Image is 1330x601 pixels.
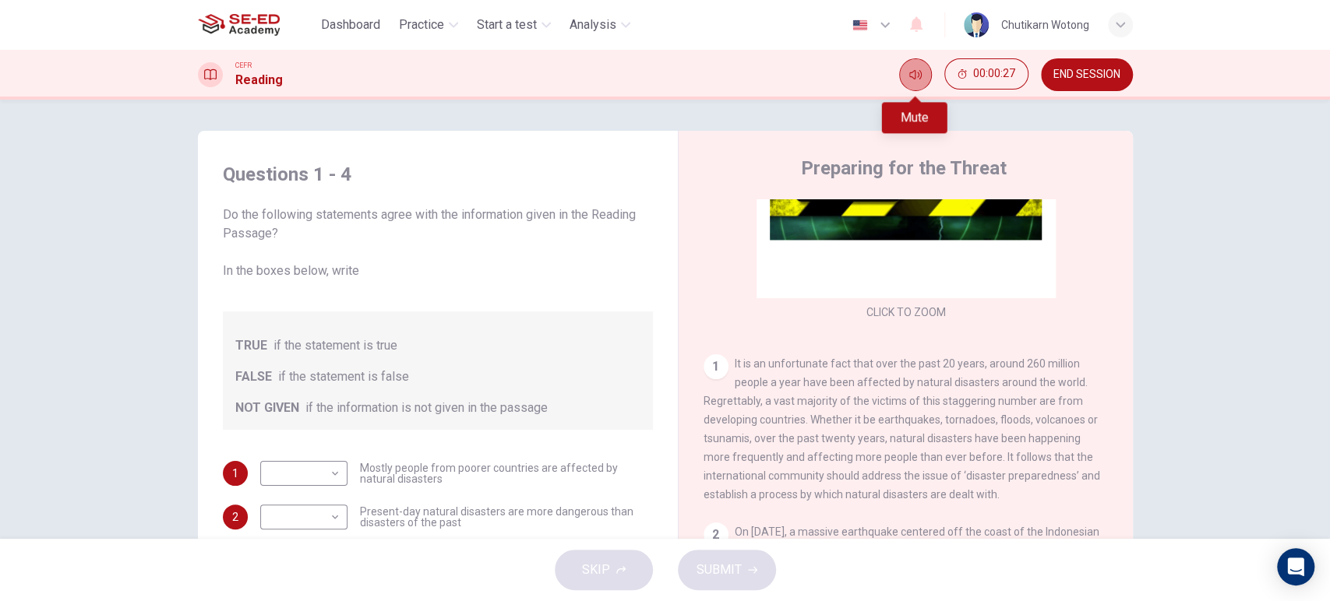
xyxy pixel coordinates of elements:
span: END SESSION [1053,69,1120,81]
div: 2 [704,522,729,547]
img: Profile picture [964,12,989,37]
button: 00:00:27 [944,58,1028,90]
span: if the statement is true [273,336,397,355]
div: 1 [704,354,729,379]
div: Mute [882,102,947,133]
span: Do the following statements agree with the information given in the Reading Passage? In the boxes... [223,206,653,280]
a: SE-ED Academy logo [198,9,316,40]
button: Analysis [563,11,637,39]
span: Practice [399,16,444,34]
div: Mute [899,58,932,91]
h4: Questions 1 - 4 [223,162,653,187]
img: SE-ED Academy logo [198,9,280,40]
span: TRUE [235,336,267,355]
span: Start a test [477,16,537,34]
h1: Reading [235,71,283,90]
span: It is an unfortunate fact that over the past 20 years, around 260 million people a year have been... [704,357,1100,501]
span: 2 [232,511,238,522]
button: Practice [393,11,464,39]
div: Hide [944,58,1028,91]
span: 1 [232,468,238,479]
span: CEFR [235,60,252,71]
button: END SESSION [1041,58,1133,91]
button: Start a test [471,11,557,39]
span: NOT GIVEN [235,399,299,417]
img: en [850,19,870,31]
span: Present-day natural disasters are more dangerous than disasters of the past [360,506,653,528]
span: Mostly people from poorer countries are affected by natural disasters [360,462,653,484]
span: FALSE [235,367,272,386]
span: Dashboard [321,16,380,34]
h4: Preparing for the Threat [801,156,1007,181]
span: if the statement is false [278,367,409,386]
div: Chutikarn Wotong [1001,16,1089,34]
span: Analysis [570,16,616,34]
div: Open Intercom Messenger [1277,548,1314,585]
button: Dashboard [315,11,386,39]
span: 00:00:27 [973,68,1015,80]
span: if the information is not given in the passage [305,399,548,417]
